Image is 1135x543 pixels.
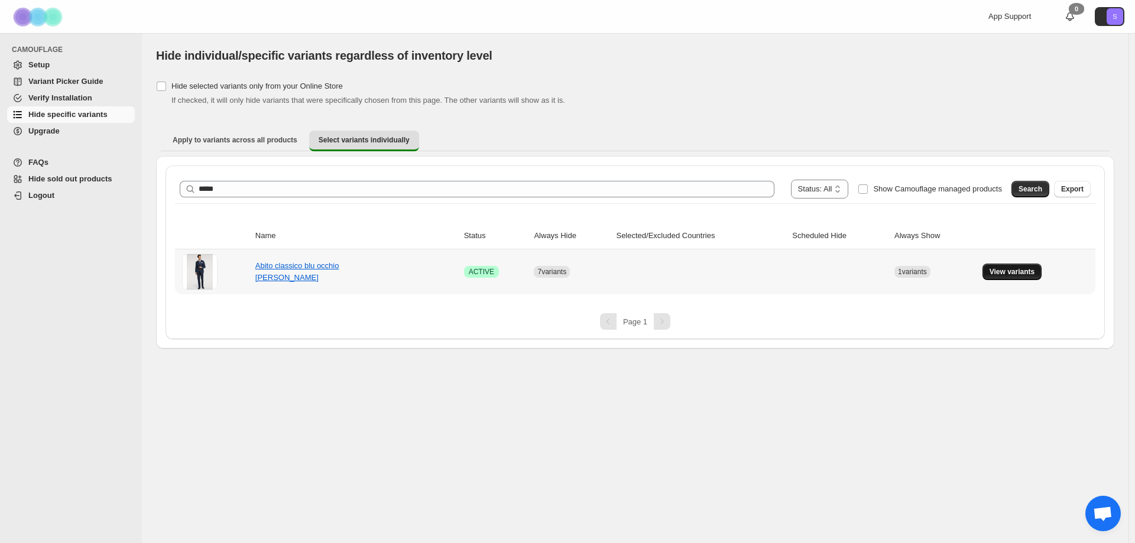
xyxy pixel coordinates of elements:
[7,73,135,90] a: Variant Picker Guide
[1069,3,1084,15] div: 0
[28,191,54,200] span: Logout
[1107,8,1123,25] span: Avatar with initials S
[1054,181,1091,197] button: Export
[988,12,1031,21] span: App Support
[1064,11,1076,22] a: 0
[7,187,135,204] a: Logout
[1019,184,1042,194] span: Search
[7,171,135,187] a: Hide sold out products
[309,131,419,151] button: Select variants individually
[891,223,979,249] th: Always Show
[990,267,1035,277] span: View variants
[12,45,136,54] span: CAMOUFLAGE
[789,223,891,249] th: Scheduled Hide
[255,261,339,282] a: Abito classico blu occhio [PERSON_NAME]
[898,268,927,276] span: 1 variants
[9,1,69,33] img: Camouflage
[537,268,566,276] span: 7 variants
[171,96,565,105] span: If checked, it will only hide variants that were specifically chosen from this page. The other va...
[1061,184,1084,194] span: Export
[7,106,135,123] a: Hide specific variants
[173,135,297,145] span: Apply to variants across all products
[461,223,531,249] th: Status
[28,110,108,119] span: Hide specific variants
[623,317,647,326] span: Page 1
[469,267,494,277] span: ACTIVE
[1095,7,1124,26] button: Avatar with initials S
[1011,181,1049,197] button: Search
[28,60,50,69] span: Setup
[873,184,1002,193] span: Show Camouflage managed products
[7,154,135,171] a: FAQs
[28,174,112,183] span: Hide sold out products
[28,158,48,167] span: FAQs
[7,57,135,73] a: Setup
[156,49,492,62] span: Hide individual/specific variants regardless of inventory level
[28,126,60,135] span: Upgrade
[252,223,461,249] th: Name
[319,135,410,145] span: Select variants individually
[982,264,1042,280] button: View variants
[1085,496,1121,531] a: Aprire la chat
[1113,13,1117,20] text: S
[530,223,612,249] th: Always Hide
[612,223,789,249] th: Selected/Excluded Countries
[171,82,343,90] span: Hide selected variants only from your Online Store
[163,131,307,149] button: Apply to variants across all products
[7,123,135,139] a: Upgrade
[175,313,1095,330] nav: Pagination
[28,93,92,102] span: Verify Installation
[156,156,1114,349] div: Select variants individually
[7,90,135,106] a: Verify Installation
[28,77,103,86] span: Variant Picker Guide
